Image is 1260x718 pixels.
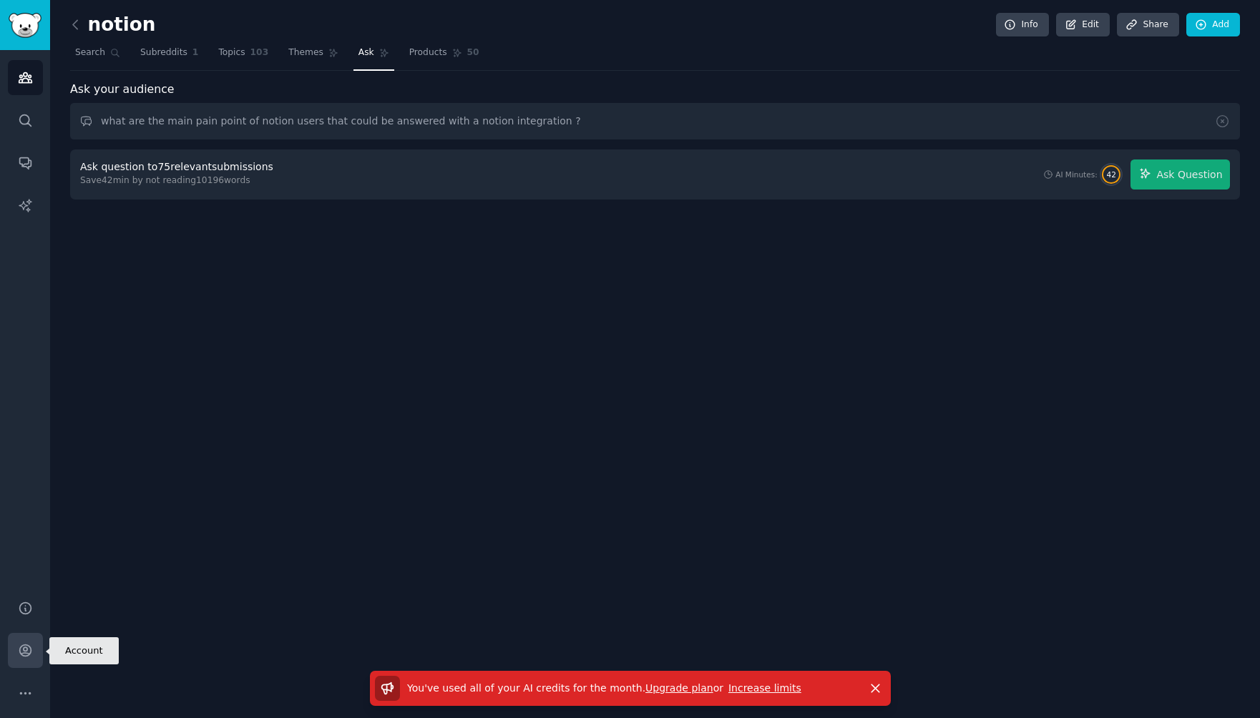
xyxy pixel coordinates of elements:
[1107,169,1116,179] span: 42
[80,159,273,174] div: Ask question to 75 relevant submissions
[1117,13,1178,37] a: Share
[1156,167,1222,182] span: Ask Question
[645,682,801,694] div: or
[213,41,273,71] a: Topics103
[192,46,199,59] span: 1
[409,46,447,59] span: Products
[250,46,269,59] span: 103
[283,41,343,71] a: Themes
[1055,169,1098,179] div: AI Minutes:
[353,41,394,71] a: Ask
[407,682,645,694] span: You've used all of your AI credits for the month .
[9,13,41,38] img: GummySearch logo
[70,14,156,36] h2: notion
[1056,13,1110,37] a: Edit
[1186,13,1240,37] a: Add
[404,41,484,71] a: Products50
[70,81,175,99] span: Ask your audience
[218,46,245,59] span: Topics
[70,103,1240,139] input: Ask this audience a question...
[70,41,125,71] a: Search
[80,174,278,187] div: Save 42 min by not reading 10196 words
[358,46,374,59] span: Ask
[467,46,479,59] span: 50
[288,46,323,59] span: Themes
[140,46,187,59] span: Subreddits
[75,46,105,59] span: Search
[728,682,801,694] a: Increase limits
[645,682,713,694] a: Upgrade plan
[996,13,1049,37] a: Info
[135,41,203,71] a: Subreddits1
[1130,159,1230,190] button: Ask Question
